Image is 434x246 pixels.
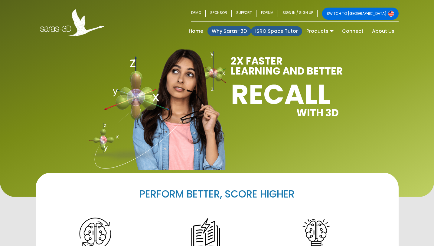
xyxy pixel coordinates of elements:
[55,188,379,201] h2: PERFORM BETTER, SCORE HIGHER
[338,26,368,36] a: Connect
[197,51,226,91] img: Why Saras 3D
[131,48,226,169] img: Why Saras 3D
[251,26,302,36] a: ISRO Space Tutor
[232,8,256,20] a: SUPPORT
[89,56,207,170] img: Why Saras 3D
[191,8,206,20] a: DEMO
[368,26,399,36] a: About Us
[231,56,373,66] p: 2X FASTER
[231,82,373,107] h1: RECALL
[184,26,207,36] a: Home
[206,8,232,20] a: SPONSOR
[278,8,318,20] a: SIGN IN / SIGN UP
[388,11,394,17] img: Switch to USA
[40,9,105,36] img: Saras 3D
[231,66,373,76] p: LEARNING AND BETTER
[207,26,251,36] a: Why Saras-3D
[302,26,338,36] a: Products
[256,8,278,20] a: FORUM
[322,8,399,20] a: SWITCH TO [GEOGRAPHIC_DATA]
